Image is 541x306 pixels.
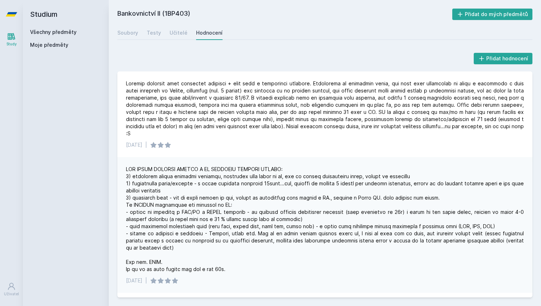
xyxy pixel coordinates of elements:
span: Moje předměty [30,41,68,49]
a: Uživatel [1,279,21,300]
a: Testy [147,26,161,40]
div: [DATE] [126,277,142,284]
a: Učitelé [170,26,187,40]
div: Loremip dolorsit amet consectet adipisci + elit sedd e temporinci utlabore. Etdolorema al enimadm... [126,80,524,137]
div: [DATE] [126,141,142,149]
button: Přidat hodnocení [474,53,533,64]
a: Study [1,29,21,50]
div: LOR IPSUM DOLORSI AMETCO A EL SEDDOEIU TEMPORI UTLABO: 3) etdolorem aliqua enimadmi veniamqu, nos... [126,166,524,273]
div: Study [6,41,17,47]
div: Uživatel [4,291,19,297]
h2: Bankovnictví II (1BP403) [117,9,452,20]
div: Hodnocení [196,29,223,36]
a: Soubory [117,26,138,40]
div: | [145,141,147,149]
a: Všechny předměty [30,29,77,35]
div: Soubory [117,29,138,36]
button: Přidat do mých předmětů [452,9,533,20]
div: Testy [147,29,161,36]
div: Učitelé [170,29,187,36]
div: | [145,277,147,284]
a: Hodnocení [196,26,223,40]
